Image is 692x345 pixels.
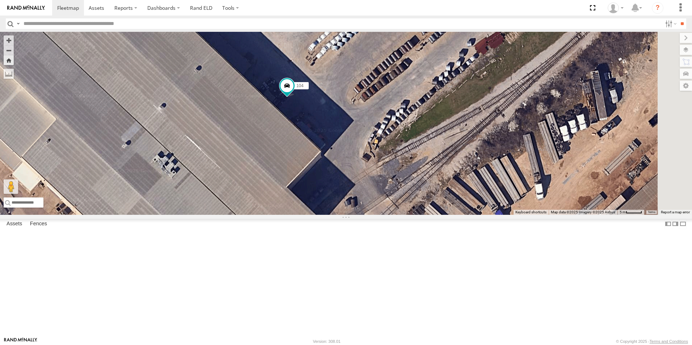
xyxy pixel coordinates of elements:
[4,69,14,79] label: Measure
[652,2,663,14] i: ?
[3,219,26,229] label: Assets
[680,81,692,91] label: Map Settings
[26,219,51,229] label: Fences
[616,339,688,344] div: © Copyright 2025 -
[4,179,18,194] button: Drag Pegman onto the map to open Street View
[662,18,678,29] label: Search Filter Options
[15,18,21,29] label: Search Query
[664,219,672,229] label: Dock Summary Table to the Left
[296,83,304,88] span: 104
[620,210,626,214] span: 5 m
[4,35,14,45] button: Zoom in
[650,339,688,344] a: Terms and Conditions
[4,55,14,65] button: Zoom Home
[661,210,690,214] a: Report a map error
[515,210,547,215] button: Keyboard shortcuts
[672,219,679,229] label: Dock Summary Table to the Right
[4,45,14,55] button: Zoom out
[7,5,45,10] img: rand-logo.svg
[551,210,615,214] span: Map data ©2025 Imagery ©2025 Airbus
[313,339,341,344] div: Version: 308.01
[617,210,644,215] button: Map Scale: 5 m per 41 pixels
[679,219,687,229] label: Hide Summary Table
[648,211,655,214] a: Terms (opens in new tab)
[605,3,626,13] div: Craig King
[4,338,37,345] a: Visit our Website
